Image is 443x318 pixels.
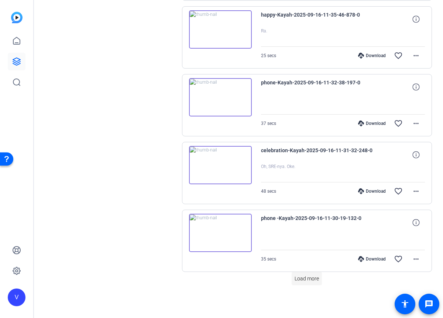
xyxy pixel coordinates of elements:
span: 35 secs [261,256,276,262]
img: thumb-nail [189,10,252,49]
span: phone -Kayah-2025-09-16-11-30-19-132-0 [261,214,398,231]
img: blue-gradient.svg [11,12,23,23]
img: thumb-nail [189,78,252,116]
mat-icon: favorite_border [394,51,403,60]
mat-icon: accessibility [401,300,409,308]
mat-icon: favorite_border [394,119,403,128]
div: Download [354,53,389,59]
span: celebration-Kayah-2025-09-16-11-31-32-248-0 [261,146,398,164]
span: 48 secs [261,189,276,194]
img: thumb-nail [189,146,252,184]
mat-icon: more_horiz [412,187,420,196]
div: Download [354,256,389,262]
div: Download [354,188,389,194]
mat-icon: favorite_border [394,255,403,263]
div: Download [354,120,389,126]
mat-icon: more_horiz [412,51,420,60]
mat-icon: more_horiz [412,255,420,263]
span: 25 secs [261,53,276,58]
img: thumb-nail [189,214,252,252]
div: V [8,289,25,306]
span: happy-Kayah-2025-09-16-11-35-46-878-0 [261,10,398,28]
span: phone-Kayah-2025-09-16-11-32-38-197-0 [261,78,398,96]
span: Load more [295,275,319,283]
span: 37 secs [261,121,276,126]
mat-icon: more_horiz [412,119,420,128]
mat-icon: favorite_border [394,187,403,196]
mat-icon: message [425,300,433,308]
button: Load more [292,272,322,285]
